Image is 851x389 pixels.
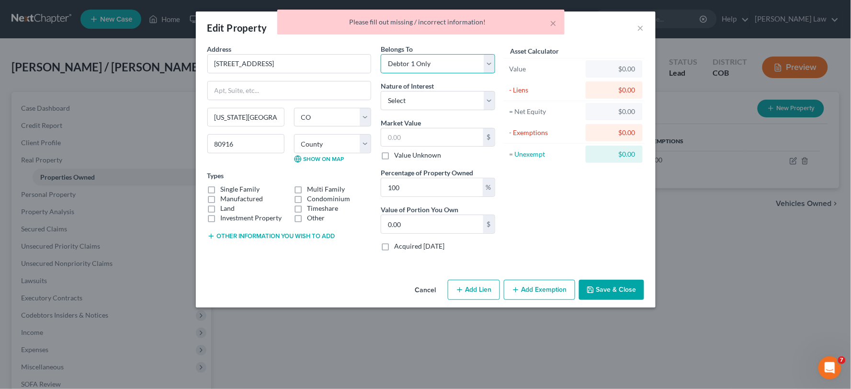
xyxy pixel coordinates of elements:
[838,356,846,364] span: 7
[307,204,339,213] label: Timeshare
[408,281,444,300] button: Cancel
[208,55,371,73] input: Enter address...
[593,128,635,137] div: $0.00
[381,178,483,196] input: 0.00
[579,280,644,300] button: Save & Close
[207,171,224,181] label: Types
[307,213,325,223] label: Other
[510,149,582,159] div: = Unexempt
[381,215,483,233] input: 0.00
[207,45,232,53] span: Address
[381,81,434,91] label: Nature of Interest
[221,213,282,223] label: Investment Property
[208,81,371,100] input: Apt, Suite, etc...
[207,232,335,240] button: Other information you wish to add
[381,128,483,147] input: 0.00
[394,241,444,251] label: Acquired [DATE]
[593,149,635,159] div: $0.00
[510,64,582,74] div: Value
[381,118,421,128] label: Market Value
[208,108,284,126] input: Enter city...
[510,85,582,95] div: - Liens
[448,280,500,300] button: Add Lien
[593,64,635,74] div: $0.00
[207,134,284,153] input: Enter zip...
[221,204,235,213] label: Land
[294,155,344,163] a: Show on Map
[307,184,345,194] label: Multi Family
[394,150,441,160] label: Value Unknown
[381,205,458,215] label: Value of Portion You Own
[221,194,263,204] label: Manufactured
[510,128,582,137] div: - Exemptions
[483,128,495,147] div: $
[511,46,559,56] label: Asset Calculator
[593,85,635,95] div: $0.00
[818,356,841,379] iframe: Intercom live chat
[550,17,557,29] button: ×
[381,45,413,53] span: Belongs To
[307,194,351,204] label: Condominium
[504,280,575,300] button: Add Exemption
[510,107,582,116] div: = Net Equity
[285,17,557,27] div: Please fill out missing / incorrect information!
[381,168,473,178] label: Percentage of Property Owned
[221,184,260,194] label: Single Family
[483,215,495,233] div: $
[593,107,635,116] div: $0.00
[483,178,495,196] div: %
